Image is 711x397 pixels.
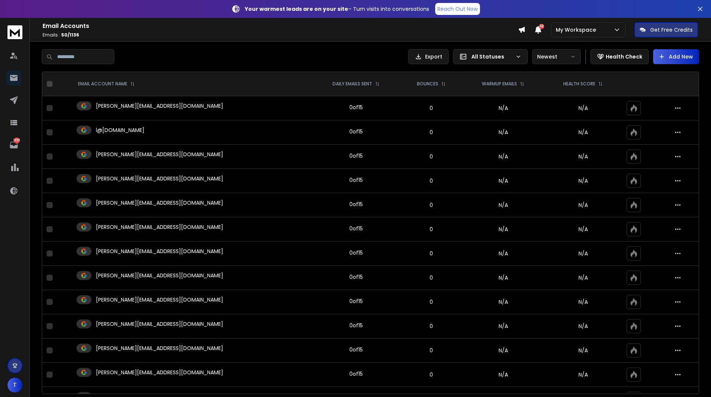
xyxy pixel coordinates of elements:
p: 1430 [14,138,20,144]
a: Reach Out Now [435,3,480,15]
span: 50 / 1136 [61,32,79,38]
td: N/A [462,193,544,217]
p: Emails : [43,32,518,38]
div: 0 of 15 [349,225,363,232]
button: Add New [653,49,699,64]
p: [PERSON_NAME][EMAIL_ADDRESS][DOMAIN_NAME] [96,199,223,207]
td: N/A [462,96,544,120]
p: Reach Out Now [437,5,478,13]
p: N/A [549,129,617,136]
div: 0 of 15 [349,370,363,378]
p: N/A [549,322,617,330]
div: 0 of 15 [349,297,363,305]
p: [PERSON_NAME][EMAIL_ADDRESS][DOMAIN_NAME] [96,223,223,231]
div: 0 of 15 [349,128,363,135]
p: [PERSON_NAME][EMAIL_ADDRESS][DOMAIN_NAME] [96,296,223,303]
p: 0 [405,371,458,378]
td: N/A [462,290,544,314]
p: 0 [405,274,458,281]
td: N/A [462,363,544,387]
td: N/A [462,120,544,145]
p: N/A [549,371,617,378]
p: WARMUP EMAILS [482,81,517,87]
p: BOUNCES [417,81,438,87]
button: Health Check [590,49,649,64]
button: T [7,378,22,393]
p: 0 [405,201,458,209]
p: 0 [405,226,458,233]
td: N/A [462,169,544,193]
p: Get Free Credits [650,26,693,34]
div: 0 of 15 [349,152,363,160]
p: N/A [549,250,617,257]
div: 0 of 15 [349,201,363,208]
p: N/A [549,201,617,209]
div: 0 of 15 [349,346,363,353]
p: 0 [405,347,458,354]
a: 1430 [6,138,21,152]
td: N/A [462,242,544,266]
p: [PERSON_NAME][EMAIL_ADDRESS][DOMAIN_NAME] [96,151,223,158]
p: N/A [549,298,617,306]
div: 0 of 15 [349,249,363,256]
p: [PERSON_NAME][EMAIL_ADDRESS][DOMAIN_NAME] [96,320,223,328]
span: 50 [539,24,544,29]
button: Get Free Credits [634,22,698,37]
p: – Turn visits into conversations [245,5,429,13]
p: HEALTH SCORE [563,81,595,87]
p: 0 [405,322,458,330]
div: EMAIL ACCOUNT NAME [78,81,135,87]
td: N/A [462,217,544,242]
button: Newest [532,49,581,64]
p: [PERSON_NAME][EMAIL_ADDRESS][DOMAIN_NAME] [96,248,223,255]
div: 0 of 15 [349,176,363,184]
div: 0 of 15 [349,322,363,329]
p: [PERSON_NAME][EMAIL_ADDRESS][DOMAIN_NAME] [96,344,223,352]
p: N/A [549,177,617,185]
p: All Statuses [471,53,512,60]
p: 0 [405,104,458,112]
p: DAILY EMAILS SENT [333,81,372,87]
p: 0 [405,298,458,306]
p: N/A [549,274,617,281]
div: 0 of 15 [349,273,363,281]
p: N/A [549,226,617,233]
p: N/A [549,347,617,354]
div: 0 of 15 [349,104,363,111]
strong: Your warmest leads are on your site [245,5,348,13]
p: [PERSON_NAME][EMAIL_ADDRESS][DOMAIN_NAME] [96,272,223,279]
p: [PERSON_NAME][EMAIL_ADDRESS][DOMAIN_NAME] [96,369,223,376]
p: Health Check [606,53,642,60]
p: [PERSON_NAME][EMAIL_ADDRESS][DOMAIN_NAME] [96,175,223,182]
img: logo [7,25,22,39]
p: 0 [405,153,458,160]
p: 0 [405,177,458,185]
p: N/A [549,104,617,112]
h1: Email Accounts [43,22,518,31]
p: 0 [405,250,458,257]
td: N/A [462,314,544,338]
p: [PERSON_NAME][EMAIL_ADDRESS][DOMAIN_NAME] [96,102,223,110]
button: Export [408,49,449,64]
td: N/A [462,266,544,290]
p: N/A [549,153,617,160]
p: My Workspace [556,26,599,34]
p: l@[DOMAIN_NAME] [96,126,144,134]
td: N/A [462,145,544,169]
td: N/A [462,338,544,363]
p: 0 [405,129,458,136]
